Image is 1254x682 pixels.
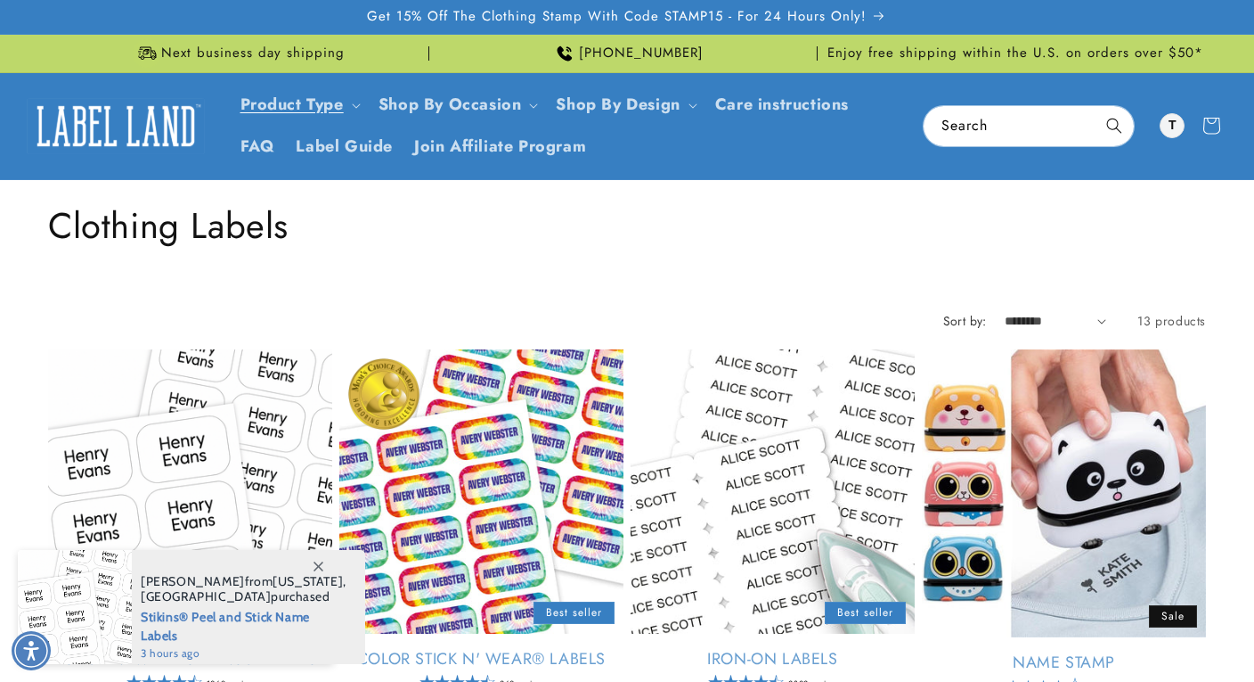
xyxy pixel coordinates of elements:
[367,8,867,26] span: Get 15% Off The Clothing Stamp With Code STAMP15 - For 24 Hours Only!
[20,92,212,160] a: Label Land
[240,136,275,157] span: FAQ
[715,94,849,115] span: Care instructions
[827,45,1203,62] span: Enjoy free shipping within the U.S. on orders over $50*
[273,573,343,589] span: [US_STATE]
[230,126,286,168] a: FAQ
[296,136,393,157] span: Label Guide
[285,126,403,168] a: Label Guide
[161,45,345,62] span: Next business day shipping
[704,84,859,126] a: Care instructions
[943,312,987,330] label: Sort by:
[27,98,205,153] img: Label Land
[379,94,522,115] span: Shop By Occasion
[48,202,1206,249] h1: Clothing Labels
[1076,605,1236,664] iframe: Gorgias live chat messenger
[545,84,704,126] summary: Shop By Design
[141,573,245,589] span: [PERSON_NAME]
[48,35,429,72] div: Announcement
[1137,312,1206,330] span: 13 products
[579,45,704,62] span: [PHONE_NUMBER]
[368,84,546,126] summary: Shop By Occasion
[825,35,1206,72] div: Announcement
[141,574,346,604] span: from , purchased
[403,126,597,168] a: Join Affiliate Program
[339,649,623,670] a: Color Stick N' Wear® Labels
[141,588,271,604] span: [GEOGRAPHIC_DATA]
[631,649,915,670] a: Iron-On Labels
[436,35,818,72] div: Announcement
[1095,106,1134,145] button: Search
[240,93,344,116] a: Product Type
[230,84,368,126] summary: Product Type
[922,653,1206,673] a: Name Stamp
[414,136,586,157] span: Join Affiliate Program
[556,93,680,116] a: Shop By Design
[12,631,51,670] div: Accessibility Menu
